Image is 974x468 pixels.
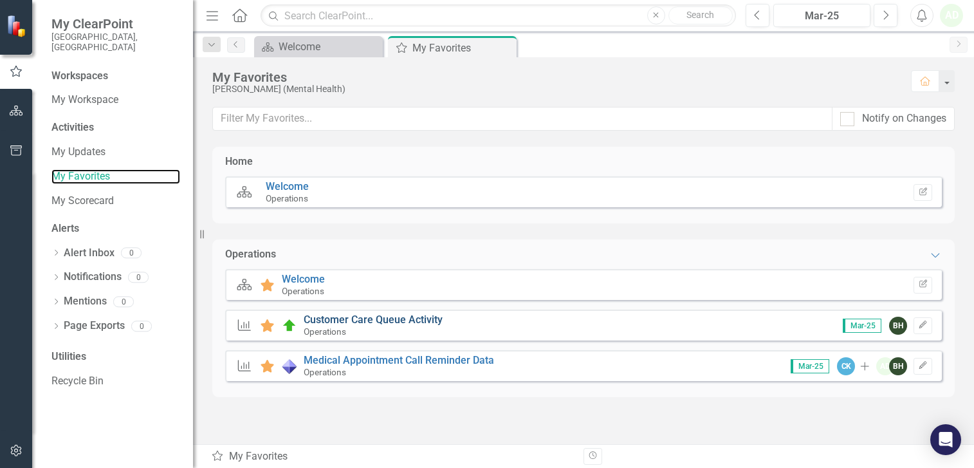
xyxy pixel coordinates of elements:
div: My Favorites [412,40,513,56]
a: My Favorites [51,169,180,184]
button: Mar-25 [773,4,870,27]
a: Welcome [257,39,380,55]
div: 0 [131,321,152,332]
a: Page Exports [64,319,125,333]
div: Operations [225,247,276,262]
span: My ClearPoint [51,16,180,32]
button: AD [940,4,963,27]
img: Data Only [282,359,297,374]
div: Utilities [51,350,180,364]
a: My Workspace [51,93,180,108]
small: Operations [304,367,346,377]
div: BH [889,357,907,375]
input: Search ClearPoint... [261,5,736,27]
a: Alert Inbox [64,246,115,261]
div: Welcome [279,39,380,55]
div: 0 [128,272,149,283]
div: My Favorites [212,70,898,84]
div: Mar-25 [778,8,866,24]
input: Filter My Favorites... [212,107,832,131]
a: Mentions [64,294,107,309]
a: My Scorecard [51,194,180,209]
a: Recycle Bin [51,374,180,389]
button: Set Home Page [914,184,932,201]
a: My Updates [51,145,180,160]
div: Home [225,154,253,169]
div: My Favorites [211,449,574,464]
span: Mar-25 [791,359,829,373]
div: CK [837,357,855,375]
img: ClearPoint Strategy [6,14,30,38]
img: On Target [282,318,297,333]
a: Medical Appointment Call Reminder Data [304,354,494,366]
span: Mar-25 [843,319,881,333]
a: Notifications [64,270,122,285]
small: [GEOGRAPHIC_DATA], [GEOGRAPHIC_DATA] [51,32,180,53]
small: Operations [282,286,324,296]
div: 0 [113,296,134,307]
a: Welcome [266,180,309,192]
div: Open Intercom Messenger [930,424,961,455]
a: Welcome [282,273,325,285]
div: [PERSON_NAME] (Mental Health) [212,84,898,94]
div: Alerts [51,221,180,236]
span: Search [686,10,714,20]
button: Search [668,6,733,24]
small: Operations [304,326,346,337]
div: AD [876,357,894,375]
div: 0 [121,248,142,259]
small: Operations [266,193,308,203]
div: Notify on Changes [862,111,946,126]
div: BH [889,317,907,335]
div: Workspaces [51,69,108,84]
div: Activities [51,120,180,135]
a: Customer Care Queue Activity [304,314,443,326]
